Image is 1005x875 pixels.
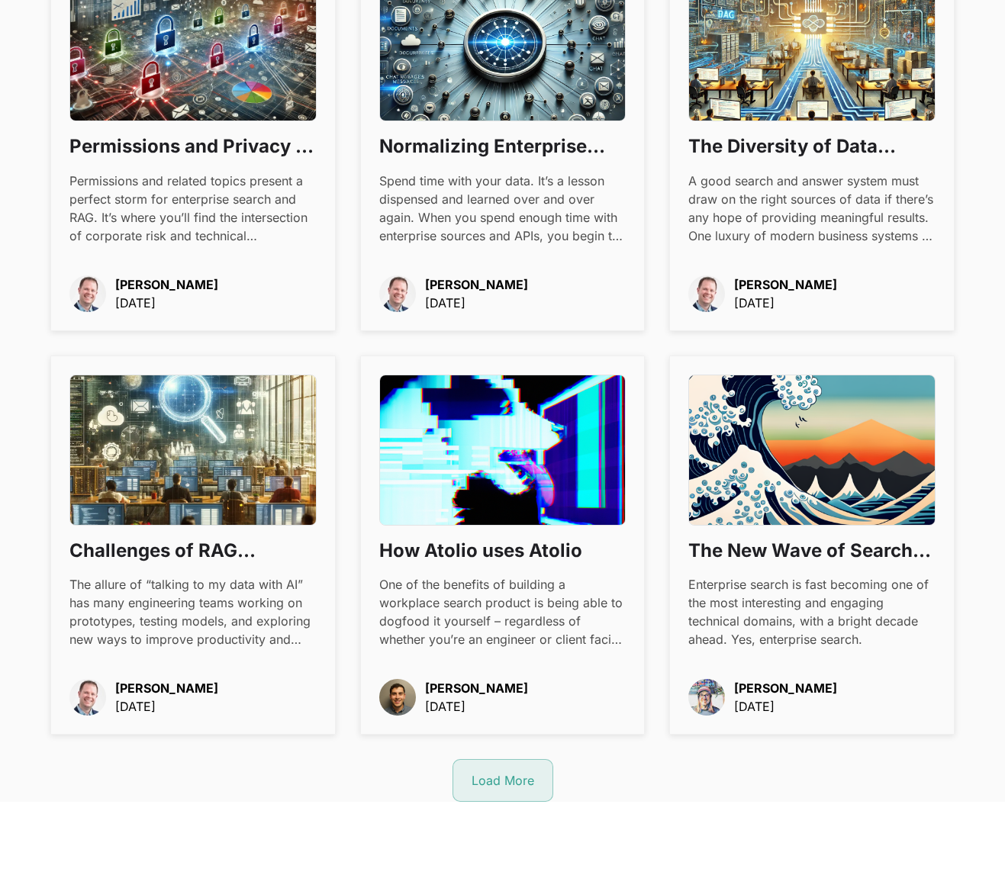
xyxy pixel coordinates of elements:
[734,697,837,716] p: [DATE]
[425,679,528,697] p: [PERSON_NAME]
[379,538,627,564] h3: How Atolio uses Atolio
[69,575,317,648] div: The allure of “talking to my data with AI” has many engineering teams working on prototypes, test...
[472,771,534,790] div: Load More
[50,355,336,735] a: Challenges of RAG OverviewThe allure of “talking to my data with AI” has many engineering teams w...
[734,679,837,697] p: [PERSON_NAME]
[50,759,955,802] div: List
[379,134,627,159] h3: Normalizing Enterprise Data for Effective Search and RAG
[379,172,627,245] div: Spend time with your data. It’s a lesson dispensed and learned over and over again. When you spen...
[688,538,936,564] h3: The New Wave of Search Tech for the Enterprise
[669,355,955,735] a: The New Wave of Search Tech for the EnterpriseEnterprise search is fast becoming one of the most ...
[115,275,218,294] p: [PERSON_NAME]
[379,575,627,648] div: One of the benefits of building a workplace search product is being able to dogfood it yourself –...
[453,759,553,802] a: Next Page
[425,697,528,716] p: [DATE]
[688,575,936,648] div: Enterprise search is fast becoming one of the most interesting and engaging technical domains, wi...
[115,697,218,716] p: [DATE]
[734,294,837,312] p: [DATE]
[425,294,528,312] p: [DATE]
[115,294,218,312] p: [DATE]
[115,679,218,697] p: [PERSON_NAME]
[929,802,1005,875] iframe: Chat Widget
[69,172,317,245] div: Permissions and related topics present a perfect storm for enterprise search and RAG. It’s where ...
[69,134,317,159] h3: Permissions and Privacy in an Enterprise RAG Platform
[360,355,646,735] a: How Atolio uses AtolioOne of the benefits of building a workplace search product is being able to...
[425,275,528,294] p: [PERSON_NAME]
[69,538,317,564] h3: Challenges of RAG Overview
[734,275,837,294] p: [PERSON_NAME]
[688,172,936,245] div: A good search and answer system must draw on the right sources of data if there’s any hope of pro...
[688,134,936,159] h3: The Diversity of Data Sources for RAG in the Enterprise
